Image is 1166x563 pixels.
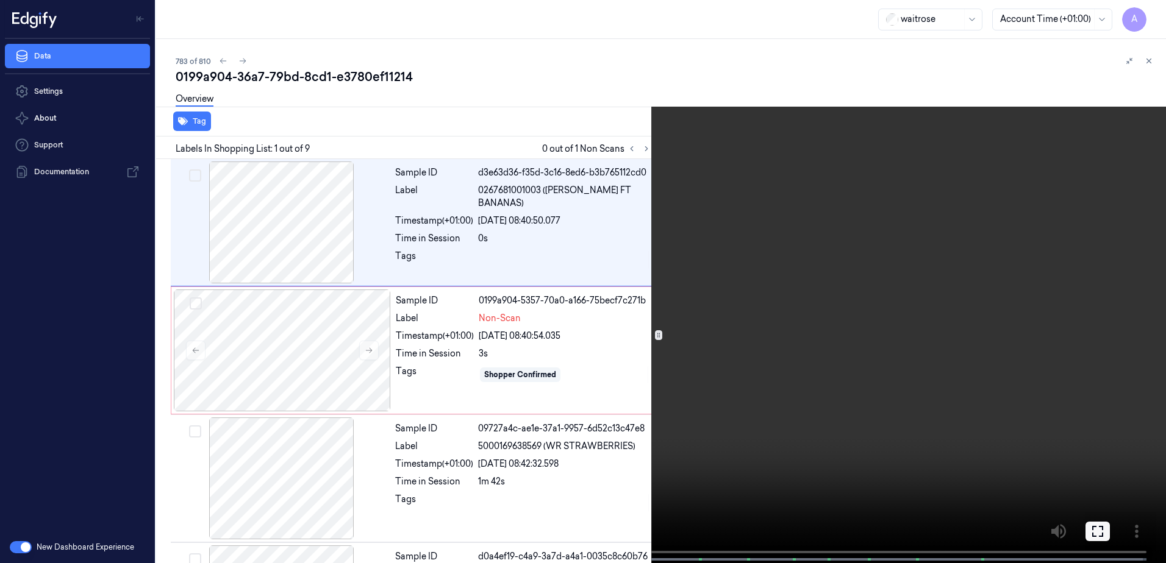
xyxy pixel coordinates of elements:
[395,440,473,453] div: Label
[189,425,201,437] button: Select row
[1122,7,1146,32] button: A
[395,550,473,563] div: Sample ID
[5,133,150,157] a: Support
[5,106,150,130] button: About
[478,440,635,453] span: 5000169638569 (WR STRAWBERRIES)
[479,330,651,342] div: [DATE] 08:40:54.035
[395,493,473,512] div: Tags
[396,312,474,325] div: Label
[189,169,201,182] button: Select row
[478,550,651,563] div: d0a4ef19-c4a9-3a7d-a4a1-0035c8c60b76
[5,79,150,104] a: Settings
[395,475,473,488] div: Time in Session
[176,143,310,155] span: Labels In Shopping List: 1 out of 9
[395,184,473,210] div: Label
[395,458,473,470] div: Timestamp (+01:00)
[478,184,651,210] span: 0267681001003 ([PERSON_NAME] FT BANANAS)
[131,9,150,29] button: Toggle Navigation
[5,44,150,68] a: Data
[5,160,150,184] a: Documentation
[478,166,651,179] div: d3e63d36-f35d-3c16-8ed6-b3b765112cd0
[478,422,651,435] div: 09727a4c-ae1e-37a1-9957-6d52c13c47e8
[396,294,474,307] div: Sample ID
[176,68,1156,85] div: 0199a904-36a7-79bd-8cd1-e3780ef11214
[396,365,474,384] div: Tags
[478,458,651,470] div: [DATE] 08:42:32.598
[396,330,474,342] div: Timestamp (+01:00)
[395,214,473,227] div: Timestamp (+01:00)
[173,112,211,131] button: Tag
[176,56,211,66] span: 783 of 810
[176,93,213,107] a: Overview
[395,232,473,245] div: Time in Session
[484,369,556,380] div: Shopper Confirmed
[479,347,651,360] div: 3s
[190,297,202,310] button: Select row
[395,166,473,179] div: Sample ID
[395,250,473,269] div: Tags
[396,347,474,360] div: Time in Session
[479,312,521,325] span: Non-Scan
[478,214,651,227] div: [DATE] 08:40:50.077
[395,422,473,435] div: Sample ID
[478,475,651,488] div: 1m 42s
[542,141,654,156] span: 0 out of 1 Non Scans
[479,294,651,307] div: 0199a904-5357-70a0-a166-75becf7c271b
[478,232,651,245] div: 0s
